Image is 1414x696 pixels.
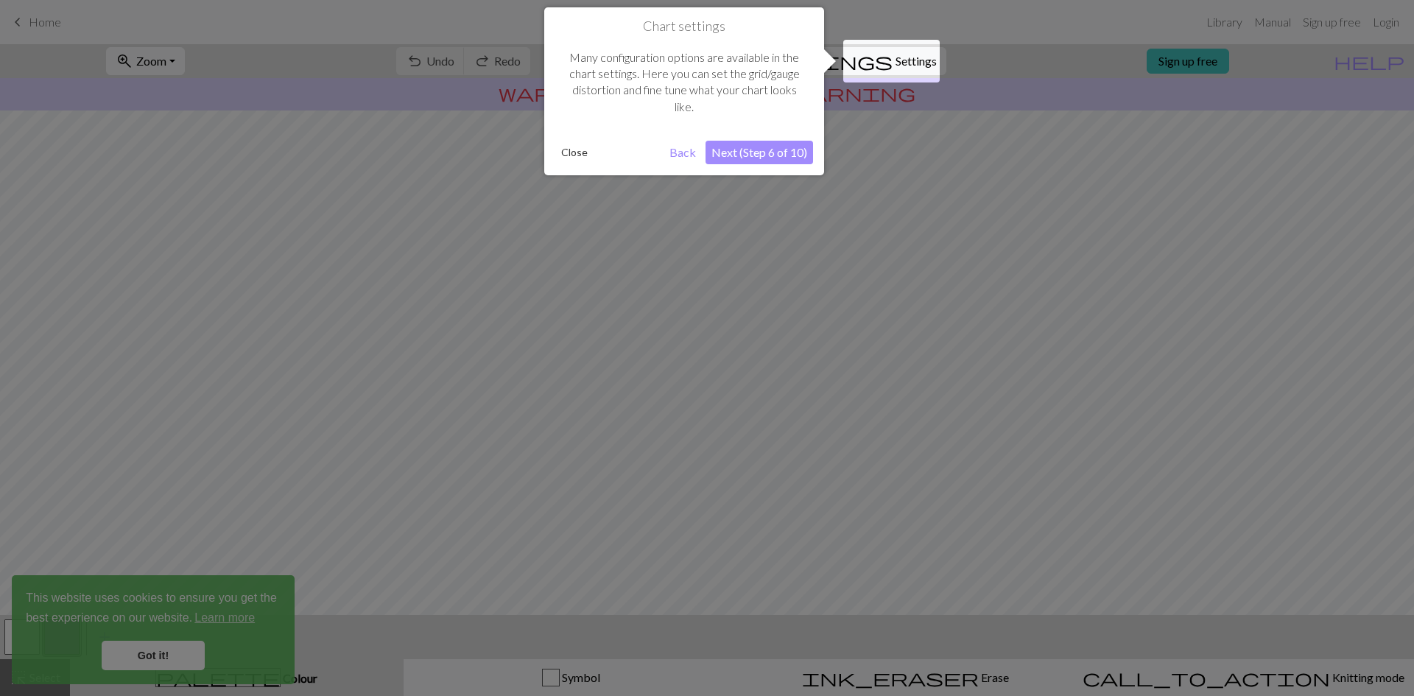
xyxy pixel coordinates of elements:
div: Chart settings [544,7,824,175]
button: Next (Step 6 of 10) [706,141,813,164]
button: Back [664,141,702,164]
h1: Chart settings [555,18,813,35]
div: Many configuration options are available in the chart settings. Here you can set the grid/gauge d... [555,35,813,130]
button: Close [555,141,594,164]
